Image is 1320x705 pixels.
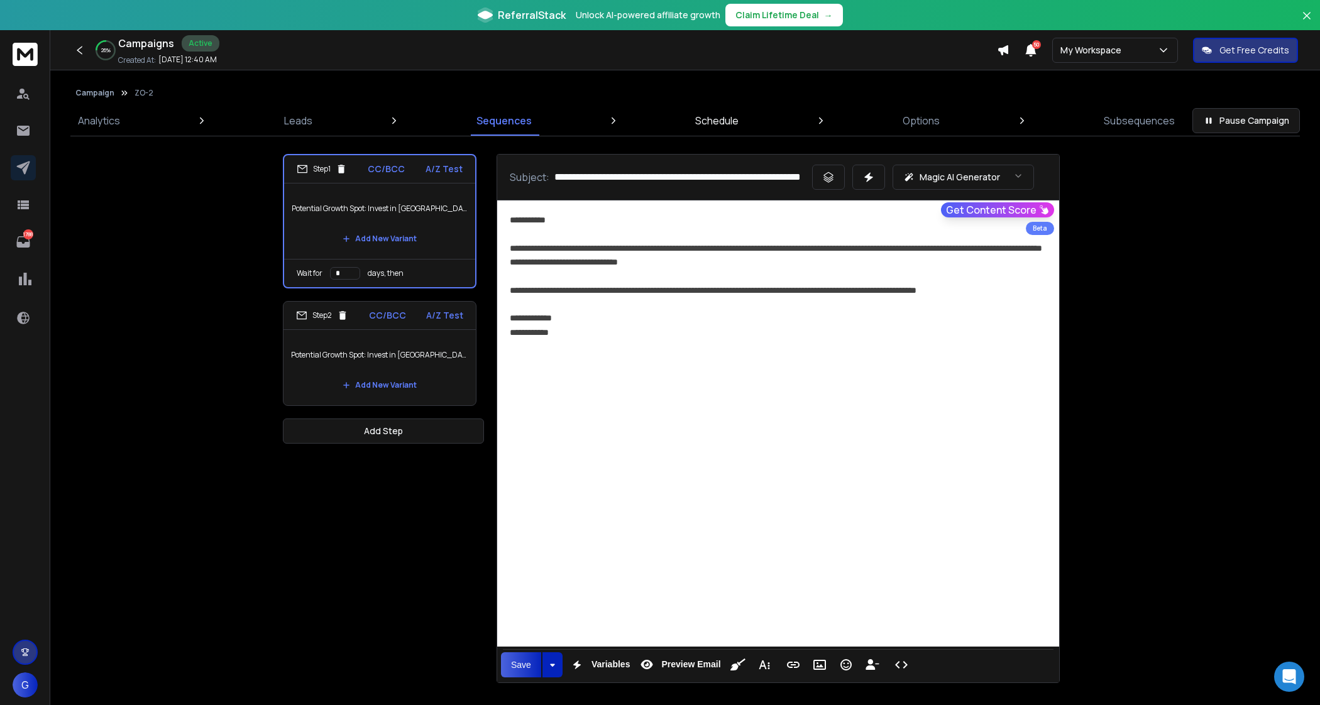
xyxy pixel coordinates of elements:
button: Code View [889,652,913,677]
p: Get Free Credits [1219,44,1289,57]
div: Step 2 [296,310,348,321]
p: Subsequences [1104,113,1175,128]
button: Claim Lifetime Deal→ [725,4,843,26]
a: Analytics [70,106,128,136]
div: Beta [1026,222,1054,235]
button: Get Free Credits [1193,38,1298,63]
p: 26 % [101,46,111,54]
button: Preview Email [635,652,723,677]
button: Pause Campaign [1192,108,1300,133]
p: My Workspace [1060,44,1126,57]
p: Magic AI Generator [920,171,1000,183]
p: A/Z Test [426,163,463,175]
button: More Text [752,652,776,677]
h1: Campaigns [118,36,174,51]
button: Insert Image (⌘P) [808,652,832,677]
a: 1788 [11,229,36,254]
li: Step1CC/BCCA/Z TestPotential Growth Spot: Invest in [GEOGRAPHIC_DATA] {{firstName}} jiAdd New Var... [283,154,476,288]
a: Leads [277,106,320,136]
div: Active [182,35,219,52]
button: Add New Variant [333,373,427,398]
button: Save [501,652,541,677]
span: ReferralStack [498,8,566,23]
button: Add Step [283,418,484,444]
a: Sequences [469,106,539,136]
p: days, then [368,268,404,278]
p: Subject: [510,170,549,185]
p: [DATE] 12:40 AM [158,55,217,65]
p: Leads [284,113,312,128]
li: Step2CC/BCCA/Z TestPotential Growth Spot: Invest in [GEOGRAPHIC_DATA] {{firstName}} jiAdd New Var... [283,301,476,406]
p: Potential Growth Spot: Invest in [GEOGRAPHIC_DATA] {{firstName}} ji [292,191,468,226]
button: Close banner [1299,8,1315,38]
p: ZO-2 [135,88,153,98]
a: Schedule [688,106,746,136]
button: Get Content Score [941,202,1054,217]
p: A/Z Test [426,309,463,322]
p: CC/BCC [368,163,405,175]
p: CC/BCC [369,309,406,322]
button: Variables [565,652,633,677]
span: → [824,9,833,21]
a: Options [895,106,947,136]
span: Variables [589,659,633,670]
button: Add New Variant [333,226,427,251]
p: Analytics [78,113,120,128]
span: Preview Email [659,659,723,670]
p: Schedule [695,113,739,128]
button: Emoticons [834,652,858,677]
p: Options [903,113,940,128]
button: Campaign [75,88,114,98]
button: Insert Unsubscribe Link [861,652,884,677]
div: Open Intercom Messenger [1274,662,1304,692]
p: Unlock AI-powered affiliate growth [576,9,720,21]
p: 1788 [23,229,33,239]
p: Sequences [476,113,532,128]
button: Insert Link (⌘K) [781,652,805,677]
button: Magic AI Generator [893,165,1034,190]
button: G [13,672,38,697]
a: Subsequences [1096,106,1182,136]
span: 50 [1032,40,1041,49]
p: Created At: [118,55,156,65]
button: Clean HTML [726,652,750,677]
p: Wait for [297,268,322,278]
div: Step 1 [297,163,347,175]
p: Potential Growth Spot: Invest in [GEOGRAPHIC_DATA] {{firstName}} ji [291,337,468,373]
